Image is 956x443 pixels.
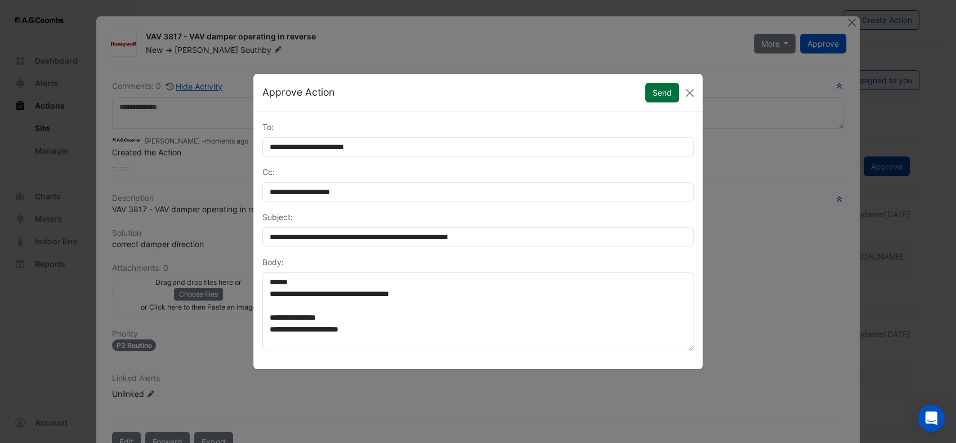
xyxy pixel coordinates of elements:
[262,121,274,133] label: To:
[918,405,945,432] div: Open Intercom Messenger
[262,211,293,223] label: Subject:
[681,84,698,101] button: Close
[645,83,679,102] button: Send
[262,166,275,178] label: Cc:
[262,256,284,268] label: Body:
[262,85,334,100] h5: Approve Action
